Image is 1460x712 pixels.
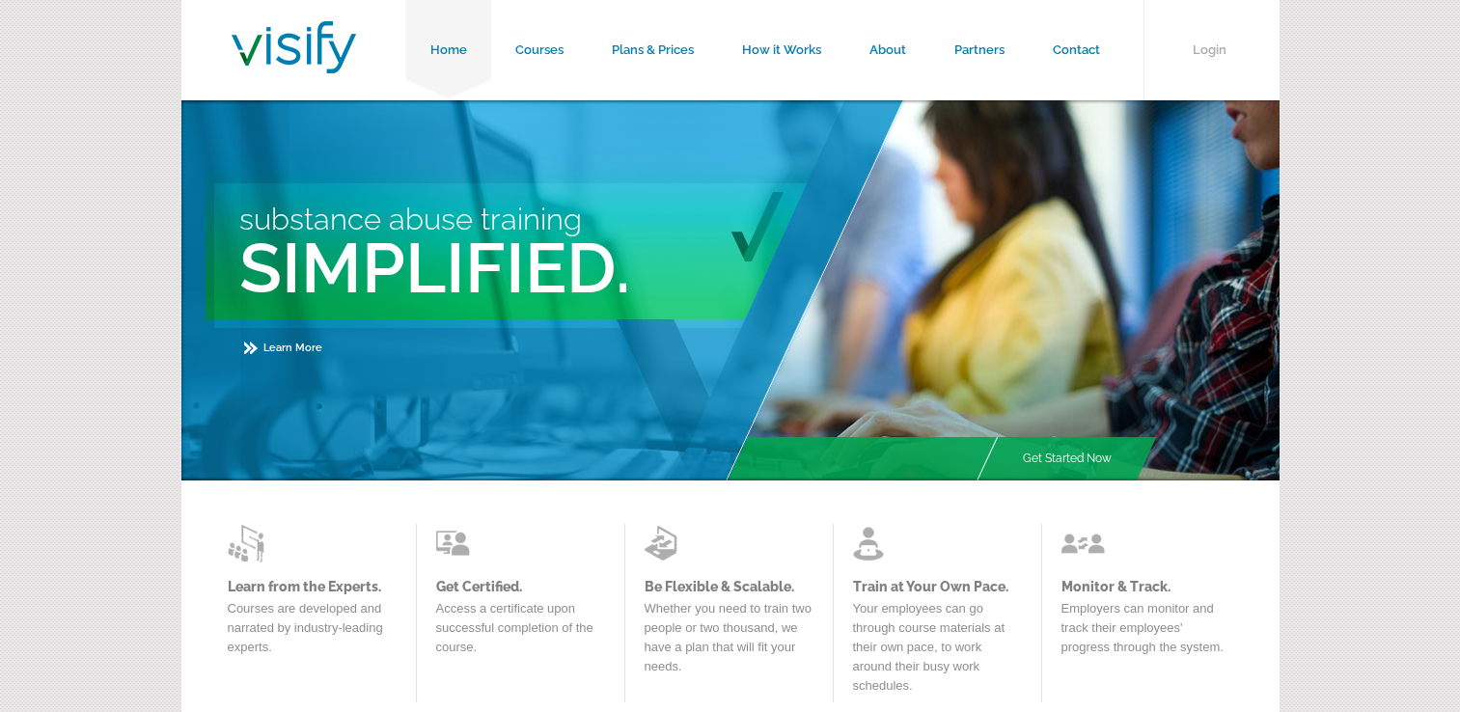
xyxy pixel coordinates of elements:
a: Get Started Now [999,437,1136,480]
a: Get Certified. [436,579,605,594]
a: Monitor & Track. [1061,579,1230,594]
img: Learn from the Experts [436,524,480,562]
a: Be Flexible & Scalable. [645,579,813,594]
h2: Simplified. [239,227,909,309]
h3: Substance Abuse Training [239,202,909,236]
p: Courses are developed and narrated by industry-leading experts. [228,599,397,667]
a: Learn More [244,342,322,354]
p: Access a certificate upon successful completion of the course. [436,599,605,667]
img: Visify Training [232,21,356,73]
img: Learn from the Experts [853,524,896,562]
p: Your employees can go through course materials at their own pace, to work around their busy work ... [853,599,1022,705]
a: Visify Training [232,51,356,79]
img: Learn from the Experts [1061,524,1105,562]
img: Learn from the Experts [645,524,688,562]
img: Main Image [724,100,1280,480]
p: Whether you need to train two people or two thousand, we have a plan that will fit your needs. [645,599,813,686]
a: Train at Your Own Pace. [853,579,1022,594]
a: Learn from the Experts. [228,579,397,594]
img: Learn from the Experts [228,524,271,562]
p: Employers can monitor and track their employees' progress through the system. [1061,599,1230,667]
